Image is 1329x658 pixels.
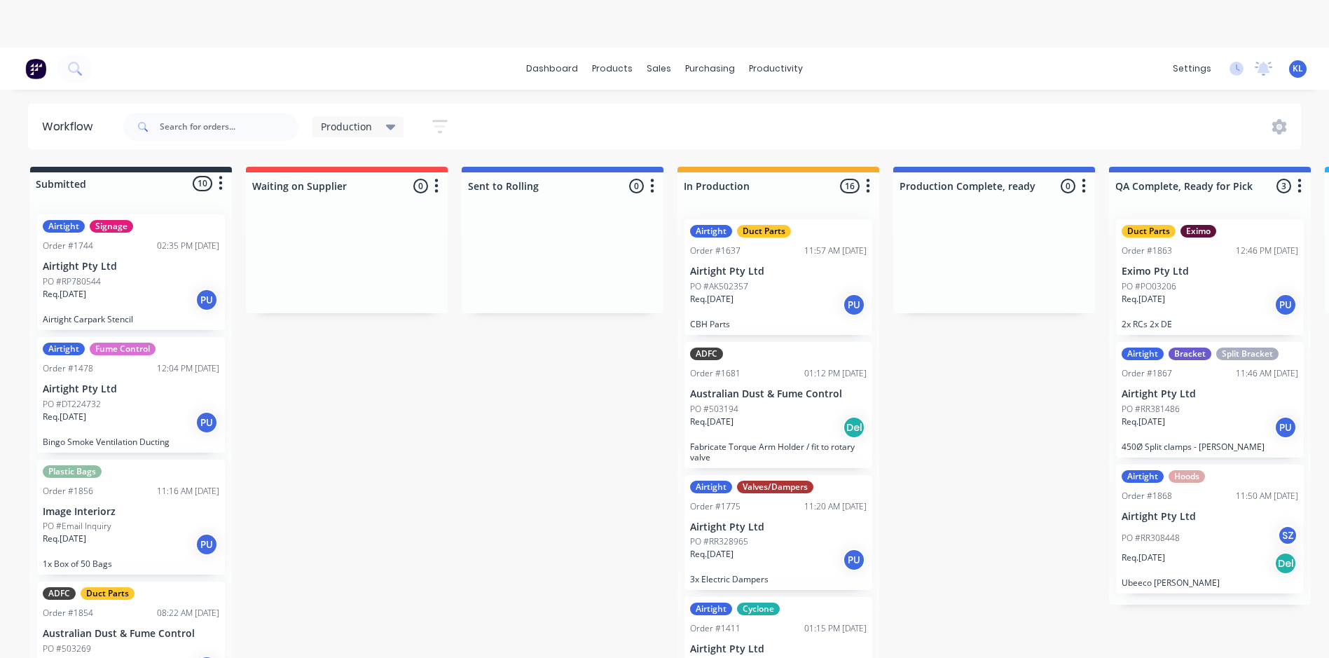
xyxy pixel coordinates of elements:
[43,520,111,533] p: PO #Email Inquiry
[690,603,732,615] div: Airtight
[1122,470,1164,483] div: Airtight
[1122,532,1180,544] p: PO #RR308448
[1122,280,1176,293] p: PO #PO03206
[1169,348,1211,360] div: Bracket
[1236,367,1298,380] div: 11:46 AM [DATE]
[157,362,219,375] div: 12:04 PM [DATE]
[157,485,219,498] div: 11:16 AM [DATE]
[1122,266,1298,277] p: Eximo Pty Ltd
[157,240,219,252] div: 02:35 PM [DATE]
[321,119,372,134] span: Production
[1293,62,1303,75] span: KL
[90,343,156,355] div: Fume Control
[1122,388,1298,400] p: Airtight Pty Ltd
[43,607,93,619] div: Order #1854
[690,293,734,306] p: Req. [DATE]
[690,266,867,277] p: Airtight Pty Ltd
[42,118,99,135] div: Workflow
[690,622,741,635] div: Order #1411
[37,214,225,330] div: AirtightSignageOrder #174402:35 PM [DATE]Airtight Pty LtdPO #RP780544Req.[DATE]PUAirtight Carpark...
[519,58,585,79] a: dashboard
[90,220,133,233] div: Signage
[684,342,872,468] div: ADFCOrder #168101:12 PM [DATE]Australian Dust & Fume ControlPO #503194Req.[DATE]DelFabricate Torq...
[690,416,734,428] p: Req. [DATE]
[690,481,732,493] div: Airtight
[684,475,872,591] div: AirtightValves/DampersOrder #177511:20 AM [DATE]Airtight Pty LtdPO #RR328965Req.[DATE]PU3x Electr...
[742,58,810,79] div: productivity
[737,481,813,493] div: Valves/Dampers
[1122,293,1165,306] p: Req. [DATE]
[195,289,218,311] div: PU
[640,58,678,79] div: sales
[690,574,867,584] p: 3x Electric Dampers
[1274,416,1297,439] div: PU
[690,388,867,400] p: Australian Dust & Fume Control
[1122,490,1172,502] div: Order #1868
[43,628,219,640] p: Australian Dust & Fume Control
[43,261,219,273] p: Airtight Pty Ltd
[37,460,225,575] div: Plastic BagsOrder #185611:16 AM [DATE]Image InteriorzPO #Email InquiryReq.[DATE]PU1x Box of 50 Bags
[1281,610,1315,644] iframe: Intercom live chat
[1122,225,1176,238] div: Duct Parts
[43,485,93,498] div: Order #1856
[804,245,867,257] div: 11:57 AM [DATE]
[690,225,732,238] div: Airtight
[37,337,225,453] div: AirtightFume ControlOrder #147812:04 PM [DATE]Airtight Pty LtdPO #DT224732Req.[DATE]PUBingo Smoke...
[1116,465,1304,594] div: AirtightHoodsOrder #186811:50 AM [DATE]Airtight Pty LtdPO #RR308448SZReq.[DATE]DelUbeeco [PERSON_...
[737,603,780,615] div: Cyclone
[1122,403,1180,416] p: PO #RR381486
[585,58,640,79] div: products
[43,411,86,423] p: Req. [DATE]
[43,343,85,355] div: Airtight
[160,113,298,141] input: Search for orders...
[678,58,742,79] div: purchasing
[43,465,102,478] div: Plastic Bags
[1122,511,1298,523] p: Airtight Pty Ltd
[690,367,741,380] div: Order #1681
[1236,245,1298,257] div: 12:46 PM [DATE]
[1122,348,1164,360] div: Airtight
[804,367,867,380] div: 01:12 PM [DATE]
[690,535,748,548] p: PO #RR328965
[43,533,86,545] p: Req. [DATE]
[43,383,219,395] p: Airtight Pty Ltd
[1166,58,1218,79] div: settings
[1122,551,1165,564] p: Req. [DATE]
[43,558,219,569] p: 1x Box of 50 Bags
[690,348,723,360] div: ADFC
[43,506,219,518] p: Image Interiorz
[690,280,748,293] p: PO #AK502357
[690,500,741,513] div: Order #1775
[1122,416,1165,428] p: Req. [DATE]
[690,245,741,257] div: Order #1637
[1116,342,1304,458] div: AirtightBracketSplit BracketOrder #186711:46 AM [DATE]Airtight Pty LtdPO #RR381486Req.[DATE]PU450...
[1236,490,1298,502] div: 11:50 AM [DATE]
[804,622,867,635] div: 01:15 PM [DATE]
[1274,552,1297,575] div: Del
[804,500,867,513] div: 11:20 AM [DATE]
[43,587,76,600] div: ADFC
[1122,577,1298,588] p: Ubeeco [PERSON_NAME]
[43,275,101,288] p: PO #RP780544
[1122,367,1172,380] div: Order #1867
[195,411,218,434] div: PU
[1277,525,1298,546] div: SZ
[684,219,872,335] div: AirtightDuct PartsOrder #163711:57 AM [DATE]Airtight Pty LtdPO #AK502357Req.[DATE]PUCBH Parts
[157,607,219,619] div: 08:22 AM [DATE]
[1122,319,1298,329] p: 2x RCs 2x DE
[690,521,867,533] p: Airtight Pty Ltd
[843,416,865,439] div: Del
[195,533,218,556] div: PU
[43,643,91,655] p: PO #503269
[43,314,219,324] p: Airtight Carpark Stencil
[25,58,46,79] img: Factory
[43,437,219,447] p: Bingo Smoke Ventilation Ducting
[43,220,85,233] div: Airtight
[690,548,734,561] p: Req. [DATE]
[690,403,738,416] p: PO #503194
[1122,245,1172,257] div: Order #1863
[43,288,86,301] p: Req. [DATE]
[843,549,865,571] div: PU
[1116,219,1304,335] div: Duct PartsEximoOrder #186312:46 PM [DATE]Eximo Pty LtdPO #PO03206Req.[DATE]PU2x RCs 2x DE
[43,362,93,375] div: Order #1478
